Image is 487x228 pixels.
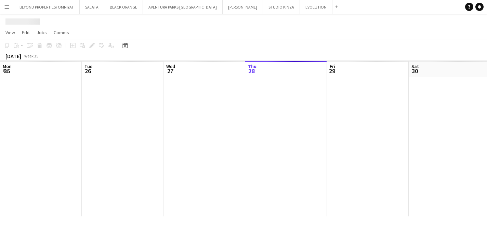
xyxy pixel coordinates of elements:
button: STUDIO KINZA [263,0,300,14]
span: 30 [410,67,419,75]
button: SALATA [80,0,104,14]
div: [DATE] [5,53,21,59]
span: Tue [84,63,92,69]
a: Edit [19,28,32,37]
button: [PERSON_NAME] [223,0,263,14]
a: View [3,28,18,37]
span: 29 [329,67,335,75]
span: Sat [411,63,419,69]
span: Mon [3,63,12,69]
button: BEYOND PROPERTIES/ OMNIYAT [14,0,80,14]
span: View [5,29,15,36]
span: Thu [248,63,256,69]
button: BLACK ORANGE [104,0,143,14]
span: Jobs [37,29,47,36]
a: Comms [51,28,72,37]
span: 28 [247,67,256,75]
button: EVOLUTION [300,0,332,14]
span: Fri [330,63,335,69]
span: Comms [54,29,69,36]
span: Week 35 [23,53,40,58]
span: Wed [166,63,175,69]
span: 25 [2,67,12,75]
span: 27 [165,67,175,75]
span: Edit [22,29,30,36]
button: AVENTURA PARKS [GEOGRAPHIC_DATA] [143,0,223,14]
span: 26 [83,67,92,75]
a: Jobs [34,28,50,37]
